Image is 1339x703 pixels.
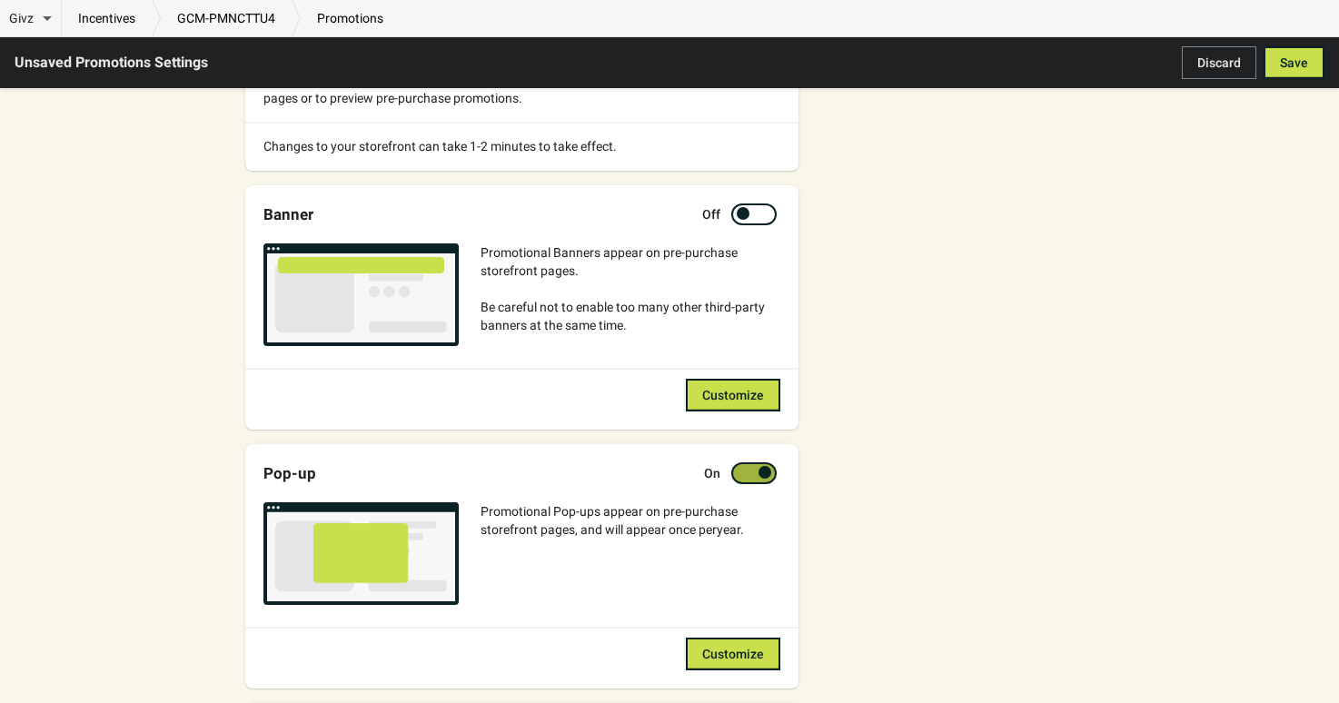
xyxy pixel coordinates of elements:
span: Save [1280,55,1308,70]
button: Discard [1182,46,1256,79]
h2: Unsaved Promotions Settings [15,52,208,74]
span: Promotional Pop-ups appear on pre-purchase storefront pages, and will appear once per year . [481,504,744,537]
button: Save [1264,46,1324,79]
div: Banner [263,205,313,223]
span: Customize [702,647,764,661]
span: Givz [9,9,34,27]
span: Promotional Banners appear on pre-purchase storefront pages. Be careful not to enable too many ot... [481,245,765,332]
button: Customize [686,379,780,411]
div: The Givz Promotions Widget must be installed to enable pre-purchase promotions on store pages or ... [263,71,780,107]
span: Discard [1197,55,1241,70]
div: Changes to your storefront can take 1-2 minutes to take effect. [263,137,780,155]
label: Off [702,205,720,223]
a: GCM-PMNCTTU4 [161,9,292,27]
span: Customize [702,388,764,402]
div: Pop-up [263,464,316,482]
p: promotions [301,9,400,27]
a: incentives [62,9,152,27]
label: On [704,464,720,482]
button: Customize [686,638,780,670]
